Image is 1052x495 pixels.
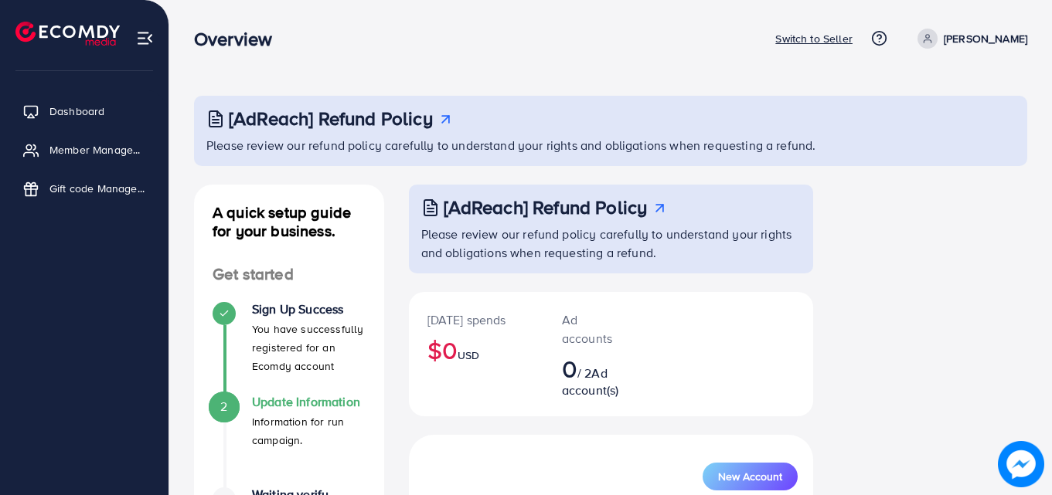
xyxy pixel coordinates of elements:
[12,173,157,204] a: Gift code Management
[194,265,384,284] h4: Get started
[206,136,1018,154] p: Please review our refund policy carefully to understand your rights and obligations when requesti...
[703,463,798,490] button: New Account
[12,134,157,165] a: Member Management
[562,310,626,348] p: Ad accounts
[911,29,1027,49] a: [PERSON_NAME]
[998,441,1043,487] img: image
[252,412,366,449] p: Information for run campaign.
[562,351,577,386] span: 0
[427,310,525,329] p: [DATE] spends
[194,28,284,50] h3: Overview
[229,107,433,130] h3: [AdReach] Refund Policy
[775,29,853,48] p: Switch to Seller
[444,196,648,219] h3: [AdReach] Refund Policy
[194,302,384,395] li: Sign Up Success
[12,96,157,127] a: Dashboard
[220,398,227,415] span: 2
[49,142,145,158] span: Member Management
[194,395,384,487] li: Update Information
[49,181,145,196] span: Gift code Management
[194,203,384,240] h4: A quick setup guide for your business.
[252,320,366,375] p: You have successfully registered for an Ecomdy account
[427,335,525,364] h2: $0
[49,103,104,119] span: Dashboard
[562,364,619,398] span: Ad account(s)
[252,395,366,409] h4: Update Information
[562,354,626,398] h2: / 2
[15,22,120,46] img: logo
[421,225,804,262] p: Please review our refund policy carefully to understand your rights and obligations when requesti...
[252,302,366,317] h4: Sign Up Success
[458,348,479,363] span: USD
[136,29,154,47] img: menu
[718,471,782,482] span: New Account
[944,29,1027,48] p: [PERSON_NAME]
